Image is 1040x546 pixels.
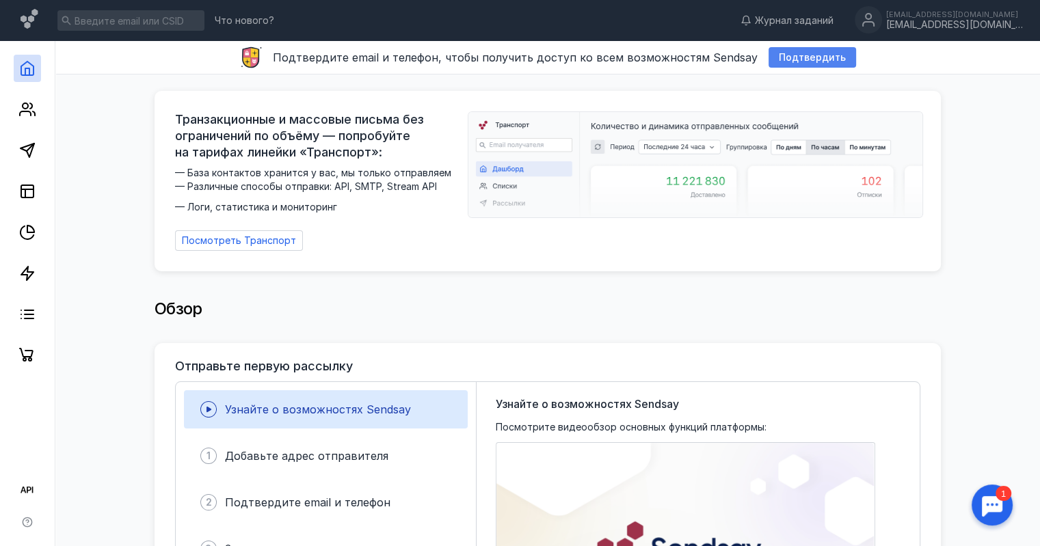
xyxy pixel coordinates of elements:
[175,230,303,251] a: Посмотреть Транспорт
[769,47,856,68] button: Подтвердить
[206,449,211,463] span: 1
[182,235,296,247] span: Посмотреть Транспорт
[206,495,212,509] span: 2
[31,8,46,23] div: 1
[779,52,846,64] span: Подтвердить
[225,449,388,463] span: Добавьте адрес отправителя
[175,111,459,161] span: Транзакционные и массовые письма без ограничений по объёму — попробуйте на тарифах линейки «Транс...
[208,16,281,25] a: Что нового?
[155,299,202,318] span: Обзор
[496,396,679,412] span: Узнайте о возможностях Sendsay
[734,14,840,27] a: Журнал заданий
[755,14,834,27] span: Журнал заданий
[225,495,390,509] span: Подтвердите email и телефон
[57,10,204,31] input: Введите email или CSID
[215,16,274,25] span: Что нового?
[886,19,1023,31] div: [EMAIL_ADDRESS][DOMAIN_NAME]
[468,112,922,217] img: dashboard-transport-banner
[273,51,758,64] span: Подтвердите email и телефон, чтобы получить доступ ко всем возможностям Sendsay
[175,359,353,373] h3: Отправьте первую рассылку
[225,402,411,416] span: Узнайте о возможностях Sendsay
[175,166,459,214] span: — База контактов хранится у вас, мы только отправляем — Различные способы отправки: API, SMTP, St...
[886,10,1023,18] div: [EMAIL_ADDRESS][DOMAIN_NAME]
[496,420,766,434] span: Посмотрите видеообзор основных функций платформы:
